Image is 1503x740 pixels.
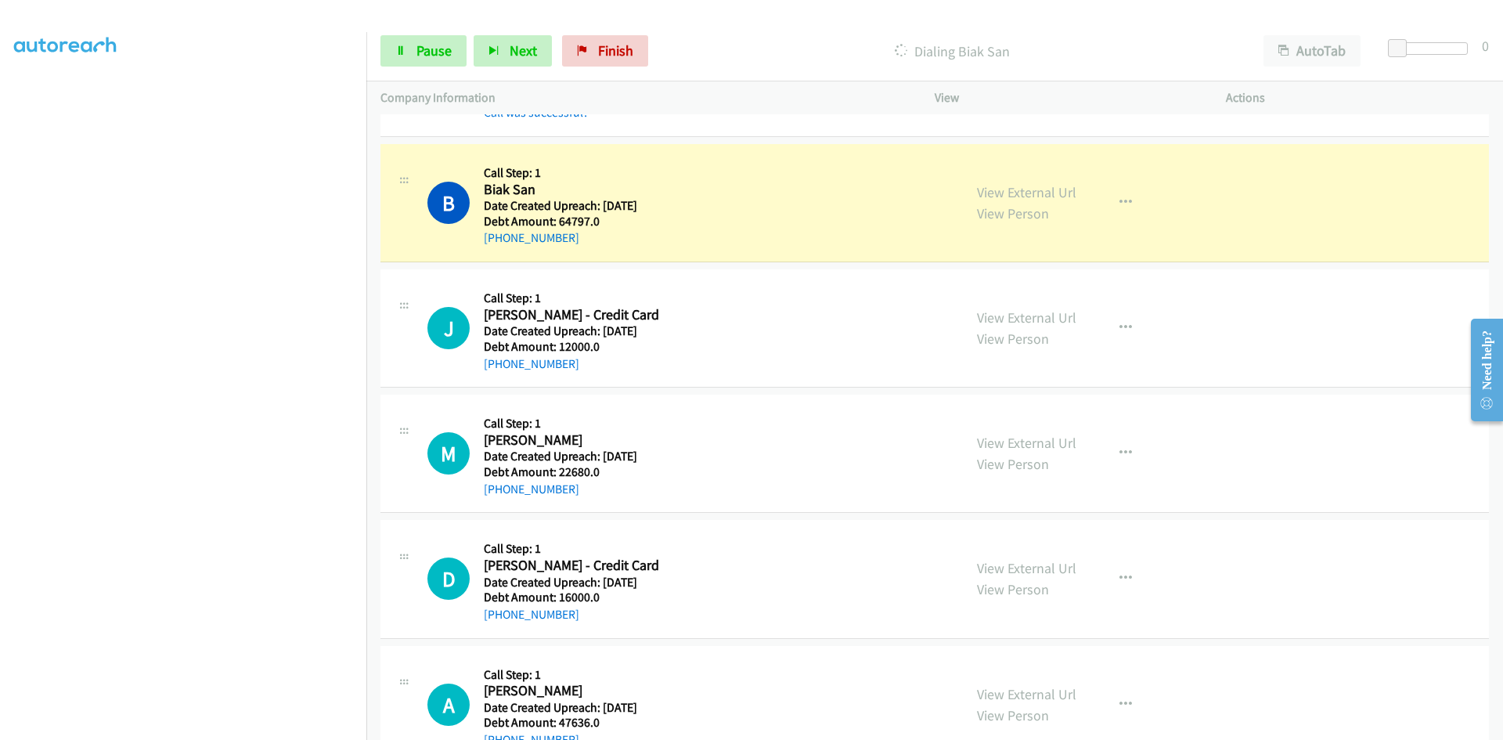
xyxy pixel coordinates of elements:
p: Dialing Biak San [669,41,1235,62]
h5: Date Created Upreach: [DATE] [484,700,637,716]
h2: Biak San [484,181,637,199]
h5: Date Created Upreach: [DATE] [484,449,637,464]
a: [PHONE_NUMBER] [484,482,579,496]
h5: Date Created Upreach: [DATE] [484,575,659,590]
h1: A [427,684,470,726]
h5: Debt Amount: 16000.0 [484,590,659,605]
p: View [935,88,1198,107]
h5: Call Step: 1 [484,541,659,557]
a: [PHONE_NUMBER] [484,230,579,245]
h5: Debt Amount: 64797.0 [484,214,637,229]
a: View Person [977,330,1049,348]
h5: Call Step: 1 [484,416,637,431]
h5: Date Created Upreach: [DATE] [484,323,659,339]
iframe: Resource Center [1458,308,1503,432]
h5: Call Step: 1 [484,291,659,306]
div: 0 [1482,35,1489,56]
a: View External Url [977,434,1076,452]
div: The call is yet to be attempted [427,307,470,349]
div: The call is yet to be attempted [427,684,470,726]
span: Pause [416,42,452,60]
h2: [PERSON_NAME] [484,682,637,700]
a: View External Url [977,685,1076,703]
a: [PHONE_NUMBER] [484,607,579,622]
a: View Person [977,455,1049,473]
h5: Date Created Upreach: [DATE] [484,198,637,214]
div: Delay between calls (in seconds) [1396,42,1468,55]
h5: Call Step: 1 [484,165,637,181]
p: Actions [1226,88,1489,107]
p: Company Information [380,88,906,107]
h1: B [427,182,470,224]
a: View Person [977,580,1049,598]
h5: Call Step: 1 [484,667,637,683]
button: AutoTab [1263,35,1361,67]
h5: Debt Amount: 47636.0 [484,715,637,731]
h2: [PERSON_NAME] - Credit Card [484,557,659,575]
a: View External Url [977,559,1076,577]
a: Pause [380,35,467,67]
span: Finish [598,42,633,60]
div: The call is yet to be attempted [427,558,470,600]
h1: J [427,307,470,349]
a: [PHONE_NUMBER] [484,356,579,371]
h2: [PERSON_NAME] [484,431,637,449]
div: The call is yet to be attempted [427,432,470,475]
h5: Debt Amount: 12000.0 [484,339,659,355]
a: View Person [977,204,1049,222]
span: Next [510,42,537,60]
a: View External Url [977,309,1076,327]
a: Finish [562,35,648,67]
h1: M [427,432,470,475]
button: Next [474,35,552,67]
a: View Person [977,706,1049,724]
h1: D [427,558,470,600]
h5: Debt Amount: 22680.0 [484,464,637,480]
a: View External Url [977,183,1076,201]
h2: [PERSON_NAME] - Credit Card [484,306,659,324]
